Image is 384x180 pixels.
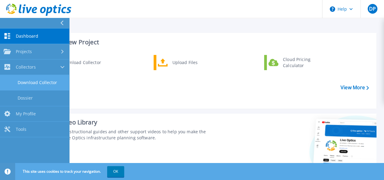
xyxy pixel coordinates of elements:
div: Upload Files [169,56,214,69]
span: DP [369,6,376,11]
a: View More [341,85,369,90]
a: Upload Files [154,55,216,70]
h3: Start a New Project [43,39,369,46]
span: Tools [16,127,26,132]
span: Collectors [16,64,36,70]
div: Support Video Library [36,118,216,126]
button: OK [107,166,124,177]
div: Download Collector [58,56,104,69]
span: This site uses cookies to track your navigation. [17,166,124,177]
span: Projects [16,49,32,54]
span: My Profile [16,111,36,117]
span: Dashboard [16,33,38,39]
a: Cloud Pricing Calculator [264,55,326,70]
a: Download Collector [43,55,105,70]
div: Cloud Pricing Calculator [280,56,325,69]
div: Find tutorials, instructional guides and other support videos to help you make the most of your L... [36,129,216,141]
